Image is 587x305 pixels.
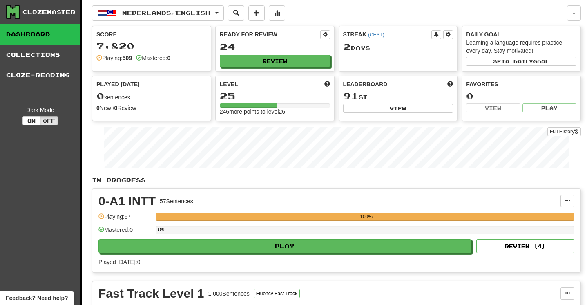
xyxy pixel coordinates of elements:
[522,103,576,112] button: Play
[96,54,132,62] div: Playing:
[158,213,574,221] div: 100%
[92,176,581,184] p: In Progress
[466,38,576,55] div: Learning a language requires practice every day. Stay motivated!
[228,5,244,21] button: Search sentences
[343,80,388,88] span: Leaderboard
[40,116,58,125] button: Off
[343,42,453,52] div: Day s
[22,116,40,125] button: On
[220,91,330,101] div: 25
[96,30,207,38] div: Score
[123,55,132,61] strong: 509
[98,213,152,226] div: Playing: 57
[466,103,520,112] button: View
[466,57,576,66] button: Seta dailygoal
[547,127,581,136] a: Full History
[98,195,156,207] div: 0-A1 INTT
[136,54,170,62] div: Mastered:
[447,80,453,88] span: This week in points, UTC
[248,5,265,21] button: Add sentence to collection
[220,108,330,116] div: 246 more points to level 26
[98,239,471,253] button: Play
[220,80,238,88] span: Level
[96,105,100,111] strong: 0
[96,80,140,88] span: Played [DATE]
[96,90,104,101] span: 0
[98,259,140,265] span: Played [DATE]: 0
[167,55,170,61] strong: 0
[343,41,351,52] span: 2
[6,294,68,302] span: Open feedback widget
[122,9,210,16] span: Nederlands / English
[466,91,576,101] div: 0
[220,55,330,67] button: Review
[208,289,250,298] div: 1,000 Sentences
[466,30,576,38] div: Daily Goal
[96,104,207,112] div: New / Review
[98,226,152,239] div: Mastered: 0
[505,58,533,64] span: a daily
[466,80,576,88] div: Favorites
[476,239,574,253] button: Review (4)
[269,5,285,21] button: More stats
[254,289,300,298] button: Fluency Fast Track
[114,105,118,111] strong: 0
[160,197,193,205] div: 57 Sentences
[343,30,432,38] div: Streak
[96,91,207,101] div: sentences
[98,287,204,300] div: Fast Track Level 1
[368,32,384,38] a: (CEST)
[6,106,74,114] div: Dark Mode
[220,30,320,38] div: Ready for Review
[220,42,330,52] div: 24
[92,5,224,21] button: Nederlands/English
[343,104,453,113] button: View
[343,90,359,101] span: 91
[96,41,207,51] div: 7,820
[324,80,330,88] span: Score more points to level up
[343,91,453,101] div: st
[22,8,76,16] div: Clozemaster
